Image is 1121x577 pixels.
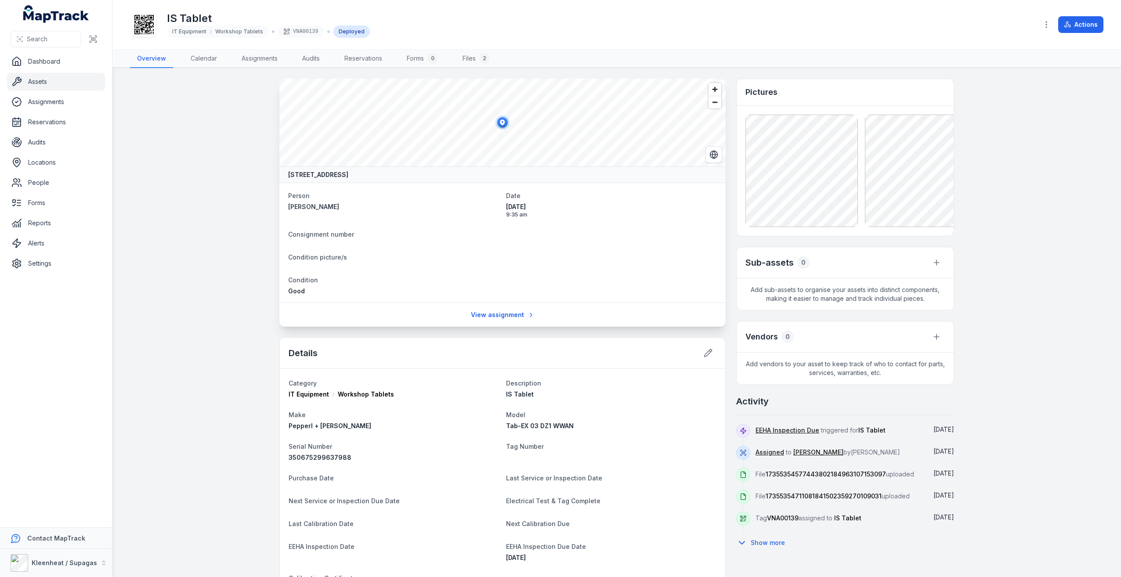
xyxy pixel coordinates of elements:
[858,426,886,434] span: IS Tablet
[333,25,370,38] div: Deployed
[479,53,490,64] div: 2
[933,469,954,477] span: [DATE]
[506,520,570,527] span: Next Calibration Due
[709,83,721,96] button: Zoom in
[506,497,600,505] span: Electrical Test & Tag Complete
[506,202,717,211] span: [DATE]
[27,534,85,542] strong: Contact MapTrack
[7,194,105,212] a: Forms
[427,53,438,64] div: 0
[756,426,886,434] span: triggered for
[289,411,306,418] span: Make
[289,443,332,450] span: Serial Number
[756,492,910,500] span: File uploaded
[737,278,954,310] span: Add sub-assets to organise your assets into distinct components, making it easier to manage and t...
[745,256,794,269] h2: Sub-assets
[184,50,224,68] a: Calendar
[7,113,105,131] a: Reservations
[288,253,347,261] span: Condition picture/s
[289,454,351,461] span: 350675299637988
[756,448,900,456] span: to by [PERSON_NAME]
[709,96,721,108] button: Zoom out
[7,73,105,90] a: Assets
[289,497,400,505] span: Next Service or Inspection Due Date
[506,474,602,482] span: Last Service or Inspection Date
[534,555,598,563] span: Asset details updated!
[745,331,778,343] h3: Vendors
[7,234,105,252] a: Alerts
[289,520,354,527] span: Last Calibration Date
[766,470,886,478] span: 17355354577443802184963107153097
[933,447,954,455] time: 10/01/2025, 9:35:59 am
[745,86,777,98] h3: Pictures
[7,154,105,171] a: Locations
[289,543,354,550] span: EEHA Inspection Date
[288,287,305,295] span: Good
[506,379,541,387] span: Description
[933,513,954,521] span: [DATE]
[278,25,324,38] div: VNA00139
[235,50,285,68] a: Assignments
[465,307,540,323] a: View assignment
[11,31,81,47] button: Search
[766,492,882,500] span: 17355354711081841502359270109031
[7,214,105,232] a: Reports
[337,50,389,68] a: Reservations
[756,426,819,435] a: EEHA Inspection Due
[506,192,521,199] span: Date
[506,554,526,561] time: 01/04/2025, 12:00:00 am
[736,534,791,552] button: Show more
[32,559,97,566] strong: Kleenheat / Supagas
[1058,16,1103,33] button: Actions
[289,379,317,387] span: Category
[288,231,354,238] span: Consignment number
[506,443,544,450] span: Tag Number
[506,554,526,561] span: [DATE]
[756,448,784,457] a: Assigned
[456,50,497,68] a: Files2
[295,50,327,68] a: Audits
[167,11,370,25] h1: IS Tablet
[506,202,717,218] time: 10/01/2025, 9:35:59 am
[933,491,954,499] span: [DATE]
[400,50,445,68] a: Forms0
[288,276,318,284] span: Condition
[338,390,394,399] span: Workshop Tablets
[933,447,954,455] span: [DATE]
[288,202,499,211] a: [PERSON_NAME]
[7,255,105,272] a: Settings
[506,543,586,550] span: EEHA Inspection Due Date
[7,133,105,151] a: Audits
[279,79,726,166] canvas: Map
[781,331,794,343] div: 0
[756,470,914,478] span: File uploaded
[130,50,173,68] a: Overview
[506,411,525,418] span: Model
[705,146,722,163] button: Switch to Satellite View
[288,192,310,199] span: Person
[289,347,318,359] h2: Details
[797,256,810,269] div: 0
[933,513,954,521] time: 30/12/2024, 1:10:55 pm
[767,514,799,522] span: VNA00139
[933,426,954,433] time: 29/03/2025, 7:35:00 am
[289,474,334,482] span: Purchase Date
[756,514,861,522] span: Tag assigned to
[933,426,954,433] span: [DATE]
[27,35,47,43] span: Search
[793,448,843,457] a: [PERSON_NAME]
[506,422,574,429] span: Tab-EX 03 DZ1 WWAN
[23,5,89,23] a: MapTrack
[289,390,329,399] span: IT Equipment
[834,514,861,522] span: IS Tablet
[7,93,105,111] a: Assignments
[736,395,769,408] h2: Activity
[737,353,954,384] span: Add vendors to your asset to keep track of who to contact for parts, services, warranties, etc.
[506,211,717,218] span: 9:35 am
[7,174,105,191] a: People
[172,28,206,35] span: IT Equipment
[215,28,263,35] span: Workshop Tablets
[506,390,534,398] span: IS Tablet
[7,53,105,70] a: Dashboard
